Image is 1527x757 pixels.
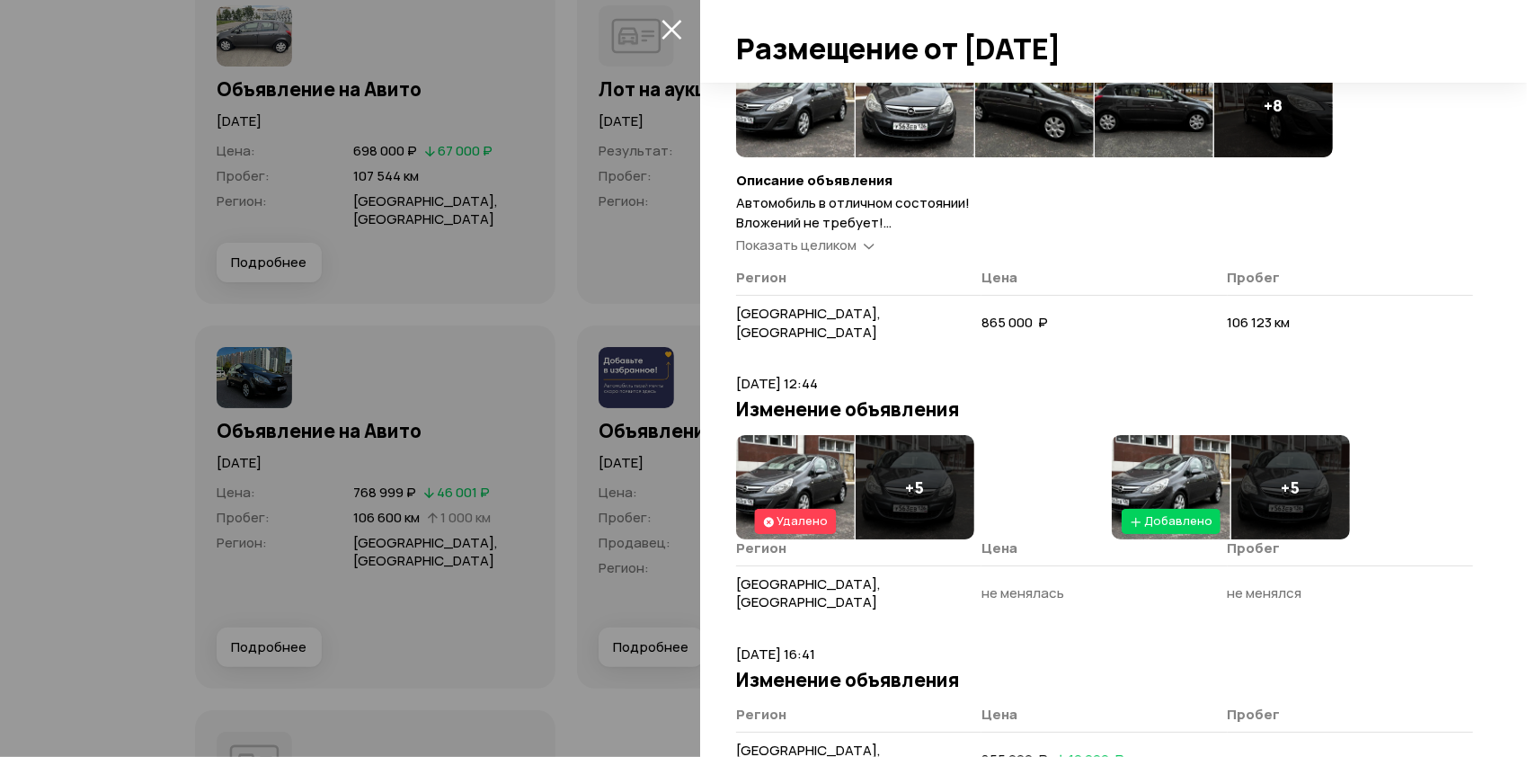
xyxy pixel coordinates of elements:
h4: + 5 [1282,477,1301,497]
h3: Изменение объявления [736,668,1473,691]
span: Добавлено [1144,512,1212,529]
span: не менялся [1228,583,1302,602]
span: не менялась [981,583,1064,602]
span: Цена [981,268,1017,287]
span: Пробег [1228,539,1281,557]
span: Регион [736,705,786,724]
span: Регион [736,268,786,287]
span: Автомобиль в отличном состоянии! Вложений не требует! Более подробно информация по телефону! [736,193,1021,252]
img: 1.cMfMD7aMKgJ4LNTsfXYA6r4G3GxDnOkfHMq8GkvO7EhOmekcGJ3qTkKduxtMlexJT53rT3o.O2ENhBHkLEXNHynyiQTpfaN... [1112,435,1230,539]
img: 1.EaMukraMS2aasbWIn6lAgkSfvQipUt55-wSOK6sBiXCsB495-QjcKaFU2375U4csrgKJeZg.6_o2mXnbKyavNYeqNb9Z29j... [856,53,974,157]
span: 106 123 км [1228,313,1291,332]
a: Показать целиком [736,236,874,254]
span: Цена [981,539,1017,557]
img: 1.cMfMD7aMKgJ4LNTsfXYA6r4G3GxDnOkfHMq8GkvO7EhOmekcGJ3qTkKduxtMlexJT53rT3o.O2ENhBHkLEXNHynyiQTpfaN... [736,435,855,539]
span: [GEOGRAPHIC_DATA], [GEOGRAPHIC_DATA] [736,304,881,342]
span: Пробег [1228,705,1281,724]
h4: + 8 [1265,95,1283,115]
h3: Изменение объявления [736,397,1473,421]
span: Удалено [777,512,829,529]
span: Регион [736,539,786,557]
span: Показать целиком [736,236,857,254]
p: [DATE] 12:44 [736,374,1473,394]
span: 865 000 ₽ [981,313,1048,332]
span: [GEOGRAPHIC_DATA], [GEOGRAPHIC_DATA] [736,574,881,612]
img: 1.cMfMD7aMKgJ4LNTsfXYA6r4G3GxDnOkfHMq8GkvO7EhOmekcGJ3qTkKduxtMlexJT53rT3o.O2ENhBHkLEXNHynyiQTpfaN... [736,53,855,157]
button: закрыть [657,14,686,43]
img: 1._WcCKraMp6K2CVlMs0n_SWgnUczQv2W-huhh6Ia8YrWAvWa91uw17dHvZ73Q7WC-jL0wu7Q.JvHjZQGCDLq26rISDMSpnNi... [1095,53,1213,157]
p: [DATE] 16:41 [736,645,1473,664]
span: Пробег [1228,268,1281,287]
img: 1.2AeZE7aMgsItMHwsKDqOU-sadKxNh0TaTNIVjRfTE9kb0xOOTdMT2UqITthKiUPcG4NC1S8.qoR5Y3CIm-ZMeohbaXPOza8... [975,53,1094,157]
span: Цена [981,705,1017,724]
h4: Описание объявления [736,172,1473,190]
h4: + 5 [906,477,925,497]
